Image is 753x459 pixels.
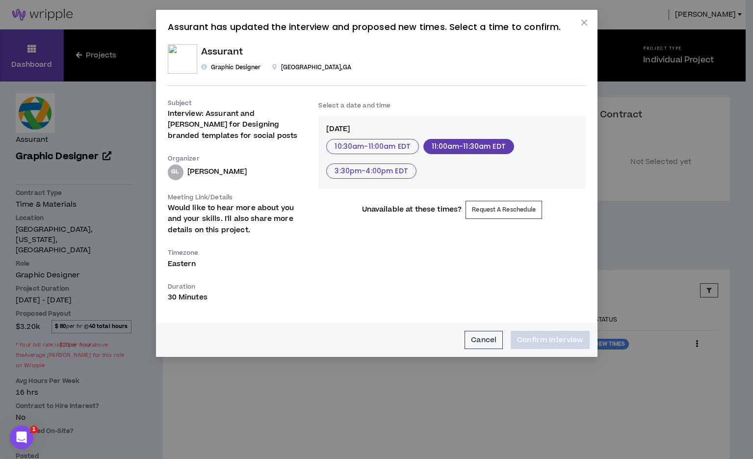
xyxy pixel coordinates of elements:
button: Request A Reschedule [466,201,542,219]
span: Would like to hear more about you and your skills. I'll also share more details on this project. [168,203,294,235]
span: close [580,19,588,27]
label: Select a date and time [318,98,390,112]
iframe: Intercom live chat [10,426,33,449]
span: 1 [30,426,38,433]
div: Giselle L. [168,164,183,180]
button: Close [571,10,597,36]
button: Confirm Interview [511,331,589,349]
button: 11:00am-11:30am EDT [423,139,514,154]
button: 3:30pm-4:00pm EDT [326,163,416,179]
p: 30 Minutes [168,292,307,303]
p: Eastern [168,259,307,270]
label: Duration [168,279,196,293]
p: [DATE] [326,124,577,135]
label: Timezone [168,245,199,259]
span: , GA [341,63,351,72]
img: rf9pNu4ChTgFL6BtTY7PrkoFI294Nxm6sCQS9juE.png [168,44,197,74]
div: GL [171,169,179,175]
p: Unavailable at these times? [362,204,466,215]
button: 10:30am-11:00am EDT [326,139,419,154]
p: [PERSON_NAME] [183,166,247,177]
label: Meeting Link/Details [168,189,233,204]
p: Interview: Assurant and [PERSON_NAME] for Designing branded templates for social posts [168,108,307,141]
p: Graphic Designer [201,63,261,72]
p: [GEOGRAPHIC_DATA] [272,63,351,72]
label: Organizer [168,151,200,165]
button: Cancel [465,331,503,349]
p: Assurant [201,45,351,59]
h4: Assurant has updated the interview and proposed new times. Select a time to confirm. [168,22,586,32]
label: Subject [168,95,192,109]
